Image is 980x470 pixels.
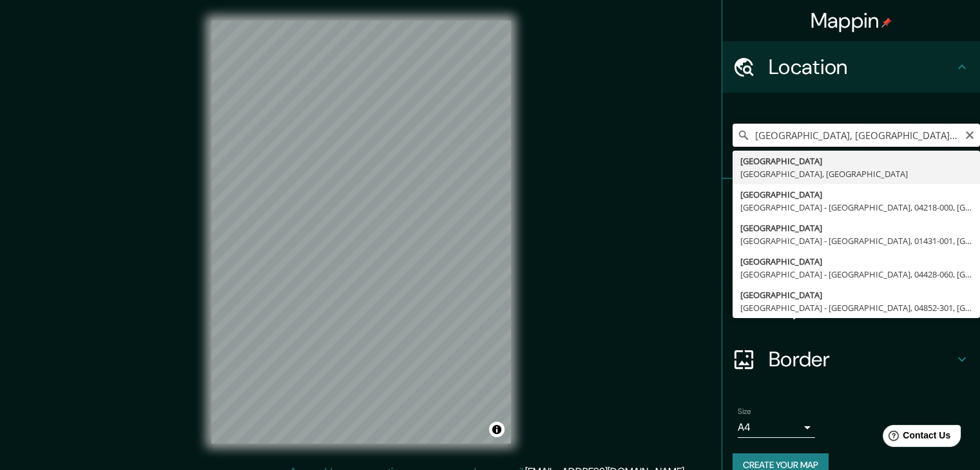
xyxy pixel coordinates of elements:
div: [GEOGRAPHIC_DATA] - [GEOGRAPHIC_DATA], 04852-301, [GEOGRAPHIC_DATA] [740,301,972,314]
div: [GEOGRAPHIC_DATA] - [GEOGRAPHIC_DATA], 01431-001, [GEOGRAPHIC_DATA] [740,234,972,247]
img: pin-icon.png [881,17,892,28]
div: Border [722,334,980,385]
div: Location [722,41,980,93]
button: Toggle attribution [489,422,504,437]
label: Size [738,406,751,417]
h4: Layout [769,295,954,321]
div: [GEOGRAPHIC_DATA], [GEOGRAPHIC_DATA] [740,167,972,180]
div: [GEOGRAPHIC_DATA] [740,255,972,268]
iframe: Help widget launcher [865,420,966,456]
button: Clear [965,128,975,140]
div: [GEOGRAPHIC_DATA] [740,288,972,301]
div: [GEOGRAPHIC_DATA] [740,188,972,201]
div: [GEOGRAPHIC_DATA] - [GEOGRAPHIC_DATA], 04218-000, [GEOGRAPHIC_DATA] [740,201,972,214]
div: Style [722,230,980,282]
input: Pick your city or area [733,124,980,147]
div: Pins [722,179,980,230]
div: [GEOGRAPHIC_DATA] [740,221,972,234]
h4: Border [769,346,954,372]
div: A4 [738,417,815,438]
div: [GEOGRAPHIC_DATA] [740,155,972,167]
div: Layout [722,282,980,334]
div: [GEOGRAPHIC_DATA] - [GEOGRAPHIC_DATA], 04428-060, [GEOGRAPHIC_DATA] [740,268,972,281]
canvas: Map [211,21,511,444]
h4: Location [769,54,954,80]
h4: Mappin [811,8,892,33]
